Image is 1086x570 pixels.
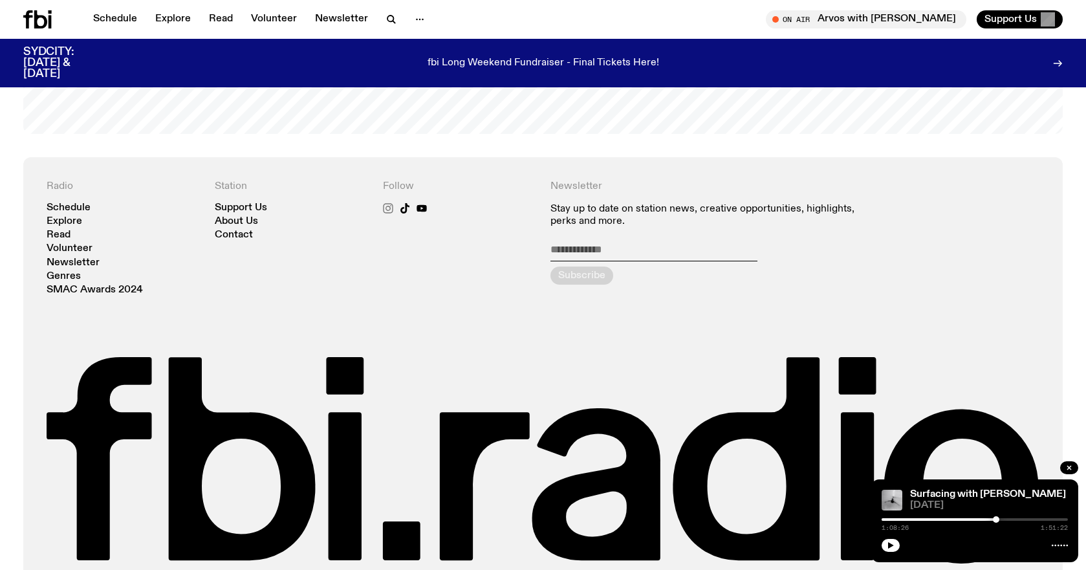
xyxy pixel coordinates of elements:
[910,501,1068,510] span: [DATE]
[882,525,909,531] span: 1:08:26
[47,285,143,295] a: SMAC Awards 2024
[550,203,871,228] p: Stay up to date on station news, creative opportunities, highlights, perks and more.
[215,203,267,213] a: Support Us
[47,244,92,254] a: Volunteer
[215,230,253,240] a: Contact
[1041,525,1068,531] span: 1:51:22
[977,10,1063,28] button: Support Us
[243,10,305,28] a: Volunteer
[147,10,199,28] a: Explore
[910,489,1066,499] a: Surfacing with [PERSON_NAME]
[85,10,145,28] a: Schedule
[47,217,82,226] a: Explore
[201,10,241,28] a: Read
[47,181,199,193] h4: Radio
[550,267,613,285] button: Subscribe
[307,10,376,28] a: Newsletter
[215,181,367,193] h4: Station
[23,47,106,80] h3: SYDCITY: [DATE] & [DATE]
[550,181,871,193] h4: Newsletter
[47,203,91,213] a: Schedule
[428,58,659,69] p: fbi Long Weekend Fundraiser - Final Tickets Here!
[984,14,1037,25] span: Support Us
[215,217,258,226] a: About Us
[47,258,100,268] a: Newsletter
[766,10,966,28] button: On AirArvos with [PERSON_NAME]
[383,181,536,193] h4: Follow
[47,272,81,281] a: Genres
[47,230,71,240] a: Read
